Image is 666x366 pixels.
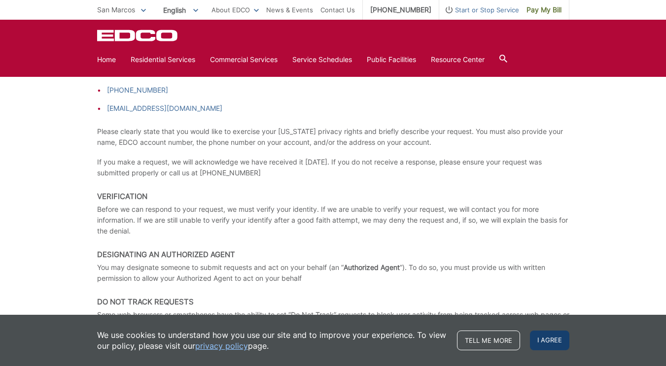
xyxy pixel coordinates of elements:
a: Contact Us [320,4,355,15]
strong: Authorized Agent [344,263,400,271]
a: News & Events [266,4,313,15]
a: EDCD logo. Return to the homepage. [97,30,179,41]
a: Resource Center [431,54,485,65]
p: You may designate someone to submit requests and act on your behalf (an “ “). To do so, you must ... [97,262,569,284]
span: San Marcos [97,5,135,14]
a: Residential Services [131,54,195,65]
a: Tell me more [457,331,520,350]
span: I agree [530,331,569,350]
p: If you make a request, we will acknowledge we have received it [DATE]. If you do not receive a re... [97,157,569,178]
span: English [156,2,206,18]
p: Before we can respond to your request, we must verify your identity. If we are unable to verify y... [97,204,569,236]
span: Pay My Bill [526,4,561,15]
a: [EMAIL_ADDRESS][DOMAIN_NAME] [107,103,222,114]
a: Service Schedules [292,54,352,65]
h3: Verification [97,192,569,201]
a: Commercial Services [210,54,278,65]
p: We use cookies to understand how you use our site and to improve your experience. To view our pol... [97,330,447,351]
p: Please clearly state that you would like to exercise your [US_STATE] privacy rights and briefly d... [97,126,569,148]
p: Some web browsers or smartphones have the ability to set “Do Not Track” requests to block user ac... [97,309,569,331]
a: Home [97,54,116,65]
a: About EDCO [211,4,259,15]
a: [PHONE_NUMBER] [107,85,168,96]
h3: Designating an Authorized Agent [97,250,569,259]
a: Public Facilities [367,54,416,65]
a: privacy policy [195,340,248,351]
h3: Do Not Track Requests [97,298,569,306]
